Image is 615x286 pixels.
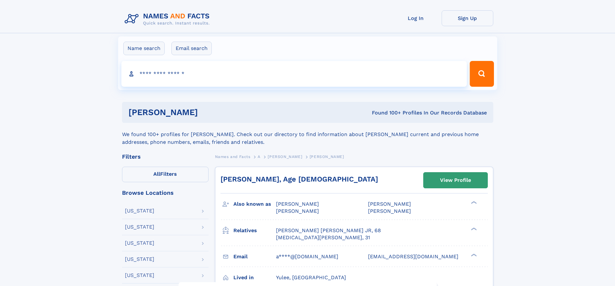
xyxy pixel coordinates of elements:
span: [PERSON_NAME] [276,208,319,214]
span: All [153,171,160,177]
div: Found 100+ Profiles In Our Records Database [285,109,487,116]
span: [PERSON_NAME] [268,154,302,159]
div: [US_STATE] [125,208,154,213]
h3: Lived in [233,272,276,283]
div: [US_STATE] [125,241,154,246]
label: Name search [123,42,165,55]
span: [PERSON_NAME] [310,154,344,159]
a: [PERSON_NAME] [268,153,302,161]
span: Yulee, [GEOGRAPHIC_DATA] [276,274,346,281]
a: Names and Facts [215,153,251,161]
a: Sign Up [442,10,493,26]
a: [MEDICAL_DATA][PERSON_NAME], 31 [276,234,370,241]
h3: Also known as [233,199,276,210]
a: A [258,153,261,161]
button: Search Button [470,61,494,87]
div: ❯ [469,227,477,231]
div: Filters [122,154,209,160]
div: View Profile [440,173,471,188]
a: View Profile [424,173,487,188]
div: ❯ [469,253,477,257]
span: [PERSON_NAME] [276,201,319,207]
span: [PERSON_NAME] [368,208,411,214]
input: search input [121,61,467,87]
a: [PERSON_NAME] [PERSON_NAME] JR, 68 [276,227,381,234]
span: A [258,154,261,159]
a: Log In [390,10,442,26]
div: We found 100+ profiles for [PERSON_NAME]. Check out our directory to find information about [PERS... [122,123,493,146]
label: Email search [171,42,212,55]
img: Logo Names and Facts [122,10,215,28]
h1: [PERSON_NAME] [128,108,285,116]
label: Filters [122,167,209,182]
div: [US_STATE] [125,257,154,262]
span: [EMAIL_ADDRESS][DOMAIN_NAME] [368,253,458,260]
div: [US_STATE] [125,273,154,278]
h3: Email [233,251,276,262]
div: ❯ [469,201,477,205]
div: Browse Locations [122,190,209,196]
h3: Relatives [233,225,276,236]
span: [PERSON_NAME] [368,201,411,207]
div: [US_STATE] [125,224,154,230]
a: [PERSON_NAME], Age [DEMOGRAPHIC_DATA] [220,175,378,183]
